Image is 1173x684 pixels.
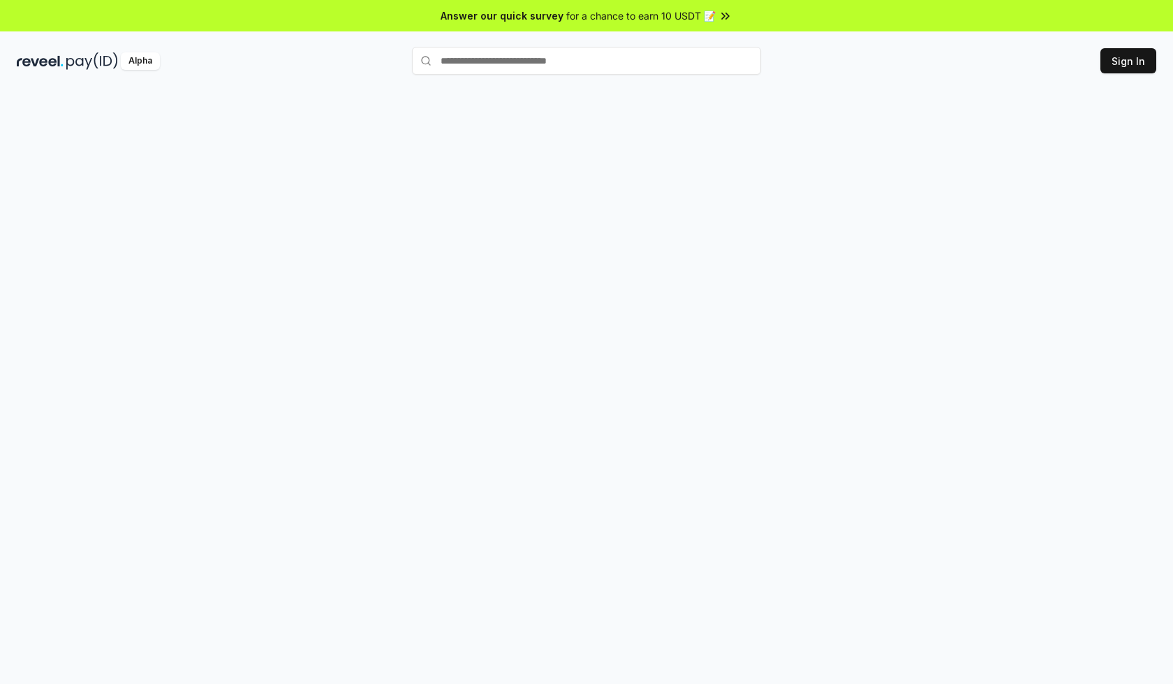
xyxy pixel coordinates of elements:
[121,52,160,70] div: Alpha
[441,8,563,23] span: Answer our quick survey
[566,8,716,23] span: for a chance to earn 10 USDT 📝
[66,52,118,70] img: pay_id
[1100,48,1156,73] button: Sign In
[17,52,64,70] img: reveel_dark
